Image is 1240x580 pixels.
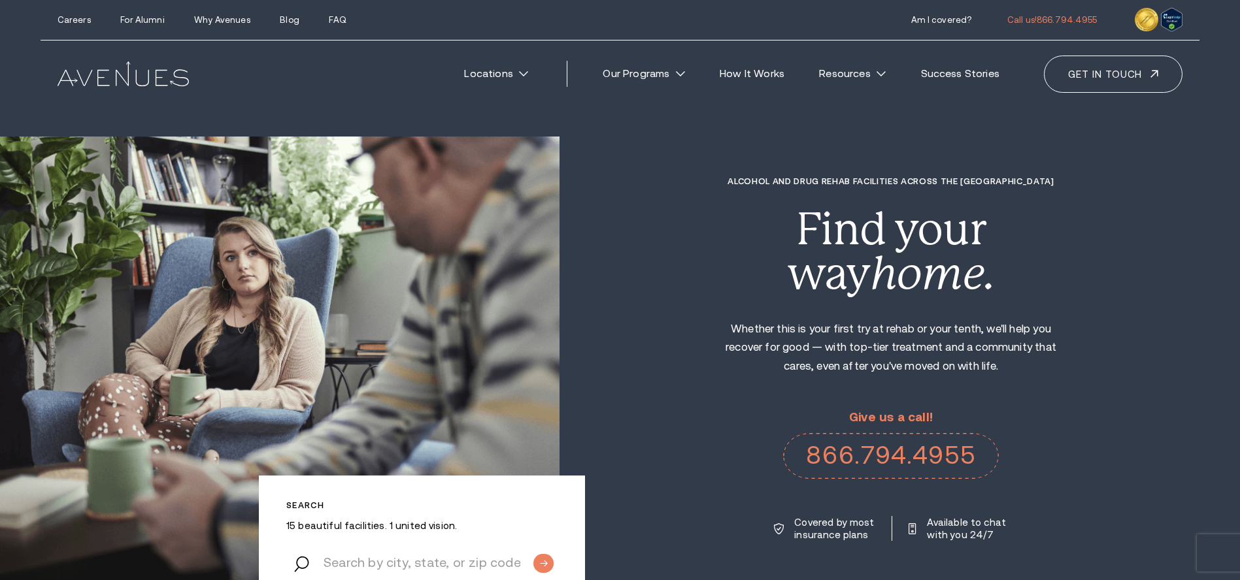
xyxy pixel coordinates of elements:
[806,59,899,88] a: Resources
[1044,56,1182,93] a: Get in touch
[329,15,346,25] a: FAQ
[590,59,698,88] a: Our Programs
[533,554,554,573] input: Submit
[451,59,542,88] a: Locations
[774,516,875,541] a: Covered by most insurance plans
[280,15,299,25] a: Blog
[909,516,1008,541] a: Available to chat with you 24/7
[783,411,999,425] p: Give us a call!
[1037,15,1098,25] span: 866.794.4955
[783,433,999,479] a: 866.794.4955
[907,59,1013,88] a: Success Stories
[1161,12,1182,24] a: Verify LegitScript Approval for www.avenuesrecovery.com
[911,15,972,25] a: Am I covered?
[286,519,558,532] p: 15 beautiful facilities. 1 united vision.
[927,516,1008,541] p: Available to chat with you 24/7
[58,15,91,25] a: Careers
[794,516,875,541] p: Covered by most insurance plans
[286,500,558,510] p: Search
[712,207,1069,297] div: Find your way
[712,176,1069,186] h1: Alcohol and Drug Rehab Facilities across the [GEOGRAPHIC_DATA]
[1161,8,1182,31] img: Verify Approval for www.avenuesrecovery.com
[120,15,164,25] a: For Alumni
[871,248,995,299] i: home.
[707,59,798,88] a: How It Works
[1007,15,1098,25] a: Call us!866.794.4955
[194,15,250,25] a: Why Avenues
[712,320,1069,376] p: Whether this is your first try at rehab or your tenth, we'll help you recover for good — with top...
